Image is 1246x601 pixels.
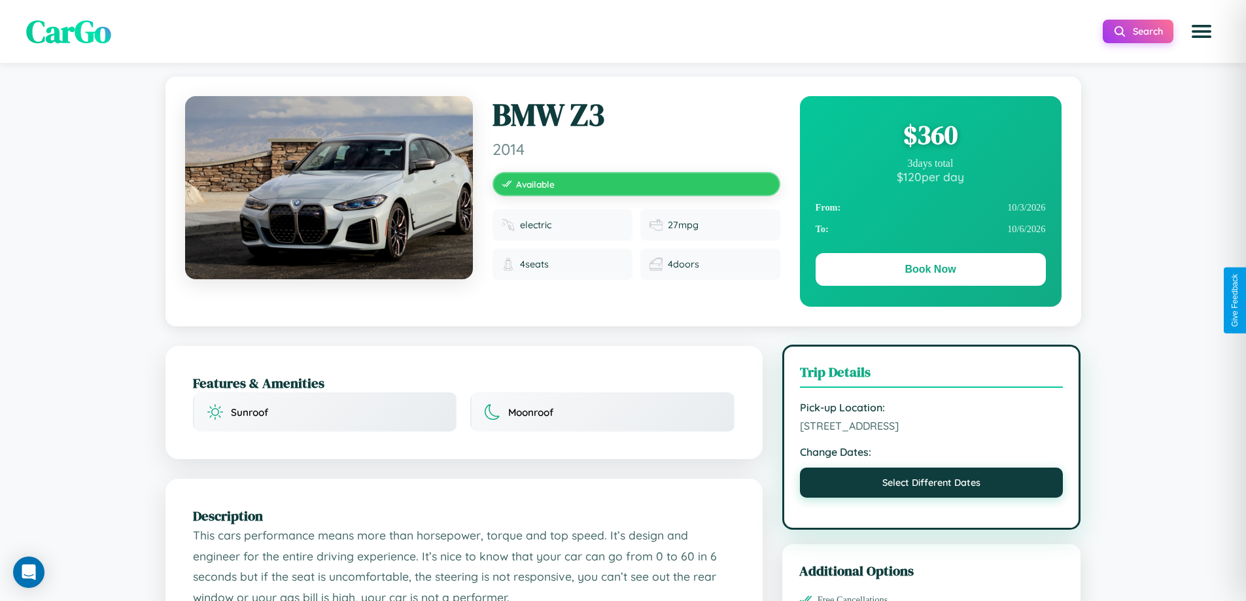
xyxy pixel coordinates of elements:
span: 4 seats [520,258,549,270]
h3: Trip Details [800,362,1064,388]
strong: Change Dates: [800,445,1064,458]
div: $ 120 per day [816,169,1046,184]
span: CarGo [26,10,111,53]
span: 27 mpg [668,219,699,231]
div: 3 days total [816,158,1046,169]
span: [STREET_ADDRESS] [800,419,1064,432]
button: Open menu [1183,13,1220,50]
strong: From: [816,202,841,213]
h2: Description [193,506,735,525]
h1: BMW Z3 [493,96,780,134]
h2: Features & Amenities [193,373,735,392]
span: 4 doors [668,258,699,270]
strong: Pick-up Location: [800,401,1064,414]
img: BMW Z3 2014 [185,96,473,279]
button: Select Different Dates [800,468,1064,498]
span: Available [516,179,555,190]
div: 10 / 3 / 2026 [816,197,1046,218]
span: Moonroof [508,406,553,419]
span: electric [520,219,551,231]
img: Fuel efficiency [649,218,663,232]
div: $ 360 [816,117,1046,152]
div: Give Feedback [1230,274,1239,327]
img: Seats [502,258,515,271]
img: Doors [649,258,663,271]
span: Sunroof [231,406,268,419]
div: Open Intercom Messenger [13,557,44,588]
button: Search [1103,20,1173,43]
div: 10 / 6 / 2026 [816,218,1046,240]
span: Search [1133,26,1163,37]
h3: Additional Options [799,561,1064,580]
button: Book Now [816,253,1046,286]
strong: To: [816,224,829,235]
span: 2014 [493,139,780,159]
img: Fuel type [502,218,515,232]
